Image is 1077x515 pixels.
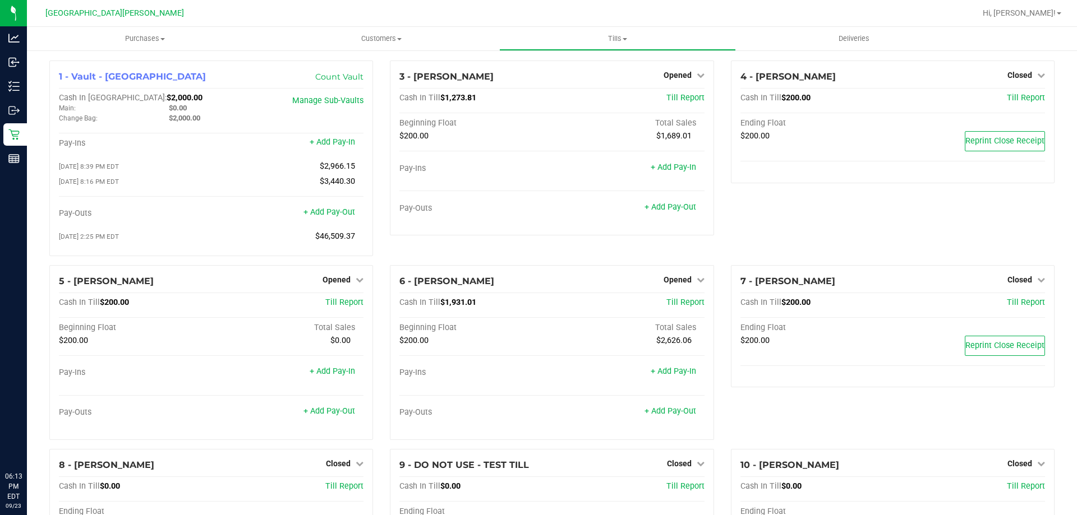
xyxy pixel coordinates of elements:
span: 3 - [PERSON_NAME] [399,71,494,82]
span: Closed [1007,459,1032,468]
span: $2,000.00 [169,114,200,122]
span: $200.00 [399,131,429,141]
a: Deliveries [736,27,972,50]
div: Ending Float [740,118,893,128]
iframe: Resource center [11,425,45,459]
a: + Add Pay-Out [303,406,355,416]
span: Reprint Close Receipt [965,136,1044,146]
span: Closed [1007,71,1032,80]
div: Beginning Float [399,323,552,333]
div: Pay-Outs [399,407,552,417]
div: Beginning Float [59,323,211,333]
span: $1,931.01 [440,298,476,307]
inline-svg: Inventory [8,81,20,92]
span: [GEOGRAPHIC_DATA][PERSON_NAME] [45,8,184,18]
a: Till Report [666,93,705,103]
a: Customers [263,27,499,50]
a: Tills [499,27,735,50]
span: $1,689.01 [656,131,692,141]
span: Deliveries [823,34,885,44]
span: 9 - DO NOT USE - TEST TILL [399,460,529,470]
span: $0.00 [781,481,802,491]
a: Till Report [1007,481,1045,491]
span: $200.00 [100,298,129,307]
div: Total Sales [552,118,705,128]
span: Change Bag: [59,114,98,122]
span: $200.00 [740,131,770,141]
a: + Add Pay-Out [645,406,696,416]
span: $0.00 [330,336,351,345]
span: 6 - [PERSON_NAME] [399,276,494,286]
a: + Add Pay-In [651,163,696,172]
div: Pay-Ins [399,164,552,174]
span: $0.00 [440,481,461,491]
div: Pay-Outs [399,203,552,214]
span: Cash In Till [59,298,100,307]
inline-svg: Analytics [8,33,20,44]
span: 1 - Vault - [GEOGRAPHIC_DATA] [59,71,206,82]
a: Manage Sub-Vaults [292,96,363,105]
a: Till Report [325,298,363,307]
p: 06:13 PM EDT [5,471,22,502]
inline-svg: Reports [8,153,20,164]
a: Till Report [666,298,705,307]
span: $200.00 [781,298,811,307]
span: Cash In Till [399,93,440,103]
span: Opened [664,71,692,80]
span: $200.00 [399,336,429,345]
div: Pay-Ins [399,368,552,378]
span: [DATE] 8:16 PM EDT [59,178,119,185]
inline-svg: Inbound [8,57,20,68]
span: $200.00 [59,336,88,345]
span: Cash In Till [59,481,100,491]
span: $200.00 [781,93,811,103]
a: Purchases [27,27,263,50]
span: Cash In [GEOGRAPHIC_DATA]: [59,93,167,103]
span: Cash In Till [399,481,440,491]
a: Till Report [666,481,705,491]
span: $200.00 [740,336,770,345]
a: Till Report [1007,298,1045,307]
button: Reprint Close Receipt [965,336,1045,356]
inline-svg: Outbound [8,105,20,116]
span: Closed [667,459,692,468]
span: $0.00 [169,104,187,112]
a: + Add Pay-In [310,366,355,376]
a: Till Report [1007,93,1045,103]
div: Pay-Ins [59,138,211,149]
div: Beginning Float [399,118,552,128]
span: Purchases [27,34,263,44]
span: Cash In Till [740,93,781,103]
span: Hi, [PERSON_NAME]! [983,8,1056,17]
span: 4 - [PERSON_NAME] [740,71,836,82]
span: Opened [664,275,692,284]
span: Reprint Close Receipt [965,341,1044,350]
span: $2,626.06 [656,336,692,345]
inline-svg: Retail [8,129,20,140]
div: Total Sales [211,323,364,333]
a: + Add Pay-In [651,366,696,376]
span: Closed [1007,275,1032,284]
span: [DATE] 8:39 PM EDT [59,163,119,170]
a: + Add Pay-Out [303,207,355,217]
span: [DATE] 2:25 PM EDT [59,233,119,240]
p: 09/23 [5,502,22,510]
div: Pay-Outs [59,208,211,219]
span: $2,966.15 [320,161,355,171]
span: Opened [323,275,351,284]
div: Pay-Outs [59,407,211,417]
span: Customers [264,34,499,44]
span: Cash In Till [740,481,781,491]
span: 5 - [PERSON_NAME] [59,276,154,286]
span: 10 - [PERSON_NAME] [740,460,839,470]
a: Till Report [325,481,363,491]
button: Reprint Close Receipt [965,131,1045,151]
